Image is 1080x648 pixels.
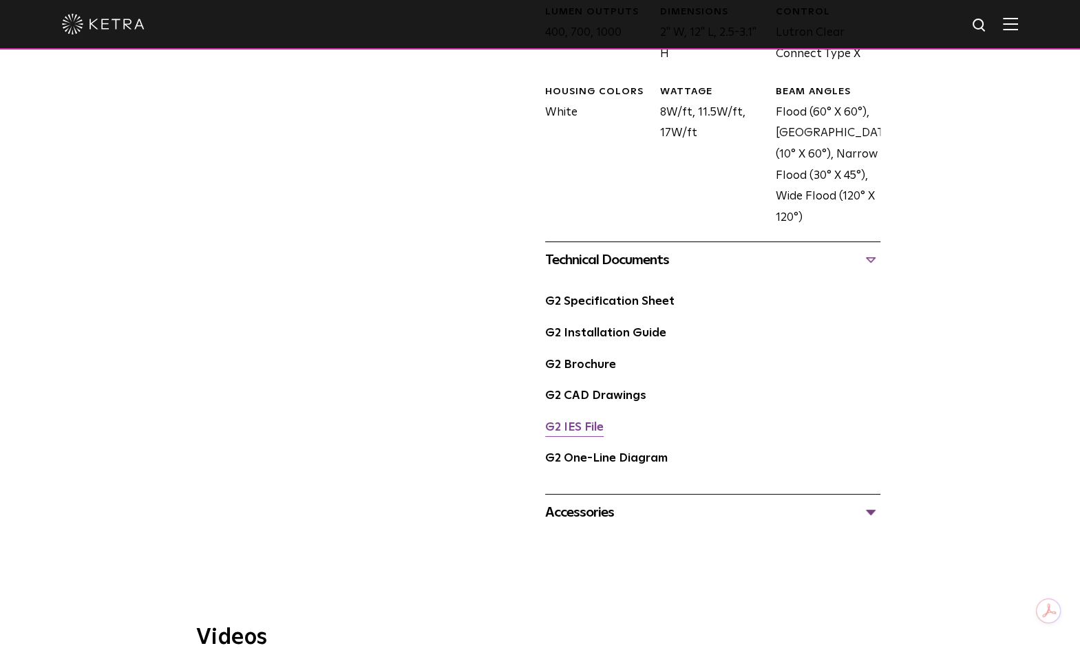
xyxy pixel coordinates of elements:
[535,85,650,228] div: White
[545,359,616,371] a: G2 Brochure
[545,327,666,339] a: G2 Installation Guide
[765,85,880,228] div: Flood (60° X 60°), [GEOGRAPHIC_DATA] (10° X 60°), Narrow Flood (30° X 45°), Wide Flood (120° X 120°)
[971,17,988,34] img: search icon
[62,14,145,34] img: ketra-logo-2019-white
[545,85,650,99] div: HOUSING COLORS
[545,422,604,433] a: G2 IES File
[545,501,880,523] div: Accessories
[545,296,675,307] a: G2 Specification Sheet
[660,85,765,99] div: WATTAGE
[1003,17,1018,30] img: Hamburger%20Nav.svg
[545,453,668,464] a: G2 One-Line Diagram
[545,249,880,271] div: Technical Documents
[775,85,880,99] div: BEAM ANGLES
[650,85,765,228] div: 8W/ft, 11.5W/ft, 17W/ft
[545,390,646,402] a: G2 CAD Drawings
